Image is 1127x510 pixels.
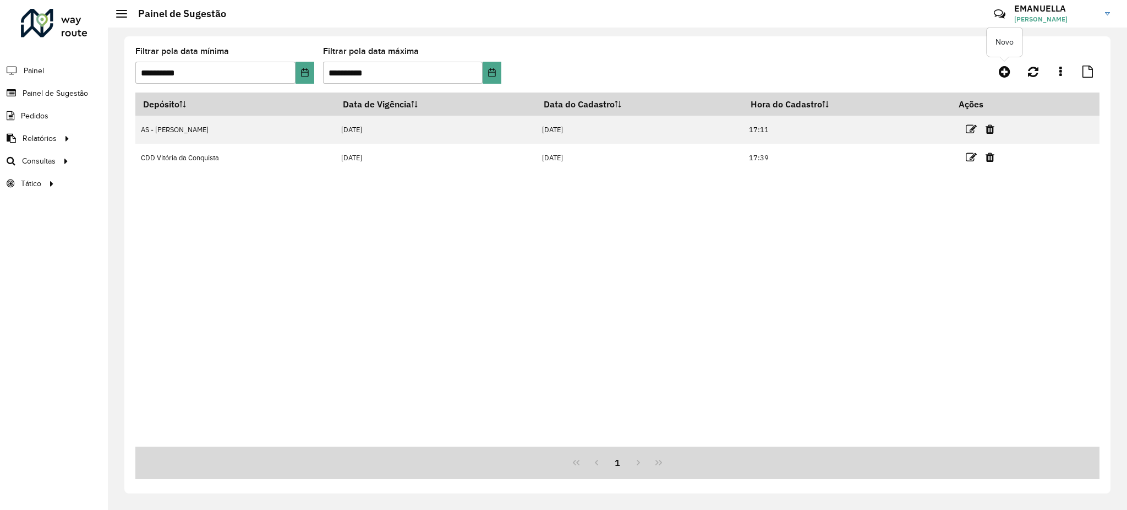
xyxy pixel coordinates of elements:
[536,144,743,172] td: [DATE]
[536,116,743,144] td: [DATE]
[22,155,56,167] span: Consultas
[1014,14,1097,24] span: [PERSON_NAME]
[743,93,951,116] th: Hora do Cadastro
[21,178,41,189] span: Tático
[743,116,951,144] td: 17:11
[135,93,335,116] th: Depósito
[127,8,226,20] h2: Painel de Sugestão
[24,65,44,77] span: Painel
[135,45,229,58] label: Filtrar pela data mínima
[335,93,536,116] th: Data de Vigência
[21,110,48,122] span: Pedidos
[135,144,335,172] td: CDD Vitória da Conquista
[23,133,57,144] span: Relatórios
[536,93,743,116] th: Data do Cadastro
[986,122,994,137] a: Excluir
[986,150,994,165] a: Excluir
[323,45,419,58] label: Filtrar pela data máxima
[743,144,951,172] td: 17:39
[335,144,536,172] td: [DATE]
[951,93,1017,116] th: Ações
[966,150,977,165] a: Editar
[988,2,1011,26] a: Contato Rápido
[335,116,536,144] td: [DATE]
[483,62,501,84] button: Choose Date
[987,28,1022,57] div: Novo
[966,122,977,137] a: Editar
[607,452,628,473] button: 1
[296,62,314,84] button: Choose Date
[1014,3,1097,14] h3: EMANUELLA
[23,88,88,99] span: Painel de Sugestão
[135,116,335,144] td: AS - [PERSON_NAME]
